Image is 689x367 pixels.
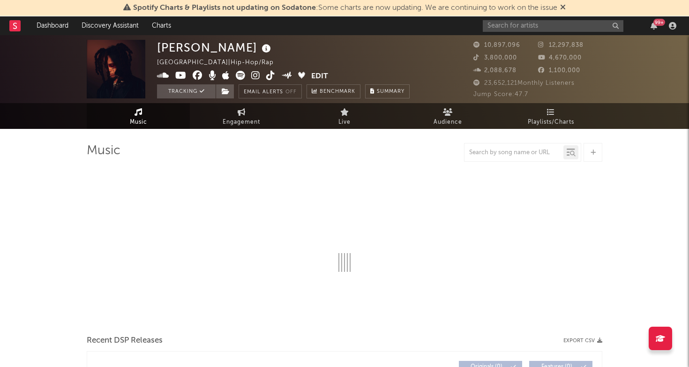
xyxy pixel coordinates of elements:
span: 2,088,678 [473,67,517,74]
span: Audience [434,117,462,128]
span: Engagement [223,117,260,128]
a: Discovery Assistant [75,16,145,35]
span: 10,897,096 [473,42,520,48]
span: Summary [377,89,404,94]
a: Benchmark [307,84,360,98]
span: 23,652,121 Monthly Listeners [473,80,575,86]
span: Recent DSP Releases [87,335,163,346]
button: Export CSV [563,338,602,344]
a: Charts [145,16,178,35]
div: [PERSON_NAME] [157,40,273,55]
button: Summary [365,84,410,98]
button: 99+ [651,22,657,30]
span: Playlists/Charts [528,117,574,128]
button: Tracking [157,84,216,98]
span: Live [338,117,351,128]
span: Dismiss [560,4,566,12]
button: Edit [311,71,328,82]
span: 4,670,000 [538,55,582,61]
a: Playlists/Charts [499,103,602,129]
span: : Some charts are now updating. We are continuing to work on the issue [133,4,557,12]
div: 99 + [653,19,665,26]
input: Search by song name or URL [464,149,563,157]
span: 12,297,838 [538,42,584,48]
div: [GEOGRAPHIC_DATA] | Hip-Hop/Rap [157,57,285,68]
a: Audience [396,103,499,129]
span: Benchmark [320,86,355,97]
span: Music [130,117,147,128]
span: 1,100,000 [538,67,580,74]
span: Spotify Charts & Playlists not updating on Sodatone [133,4,316,12]
span: 3,800,000 [473,55,517,61]
a: Engagement [190,103,293,129]
a: Dashboard [30,16,75,35]
input: Search for artists [483,20,623,32]
span: Jump Score: 47.7 [473,91,528,97]
button: Email AlertsOff [239,84,302,98]
em: Off [285,90,297,95]
a: Music [87,103,190,129]
a: Live [293,103,396,129]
